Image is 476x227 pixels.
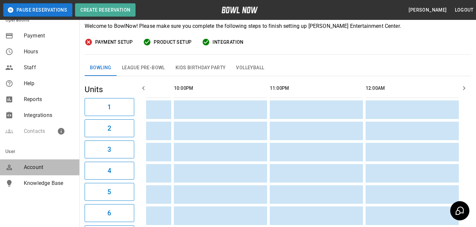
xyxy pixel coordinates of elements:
[213,38,243,46] span: Integration
[107,165,111,176] h6: 4
[406,4,449,16] button: [PERSON_NAME]
[24,32,74,40] span: Payment
[221,7,258,13] img: logo
[117,60,170,76] button: League Pre-Bowl
[24,48,74,56] span: Hours
[174,79,267,98] th: 10:00PM
[85,84,134,95] h5: Units
[85,141,134,158] button: 3
[85,183,134,201] button: 5
[231,60,269,76] button: Volleyball
[85,60,117,76] button: Bowling
[107,102,111,112] h6: 1
[107,144,111,155] h6: 3
[154,38,191,46] span: Product Setup
[3,3,72,17] button: Pause Reservations
[170,60,231,76] button: Kids Birthday Party
[85,98,134,116] button: 1
[85,22,471,30] p: Welcome to BowlNow! Please make sure you complete the following steps to finish setting up [PERSO...
[107,208,111,218] h6: 6
[95,38,133,46] span: Payment Setup
[24,179,74,187] span: Knowledge Base
[75,3,136,17] button: Create Reservation
[24,163,74,171] span: Account
[24,111,74,119] span: Integrations
[366,79,459,98] th: 12:00AM
[85,119,134,137] button: 2
[85,204,134,222] button: 6
[270,79,363,98] th: 11:00PM
[85,60,471,76] div: inventory tabs
[452,4,476,16] button: Logout
[85,162,134,180] button: 4
[24,64,74,72] span: Staff
[107,187,111,197] h6: 5
[24,80,74,87] span: Help
[107,123,111,134] h6: 2
[24,95,74,103] span: Reports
